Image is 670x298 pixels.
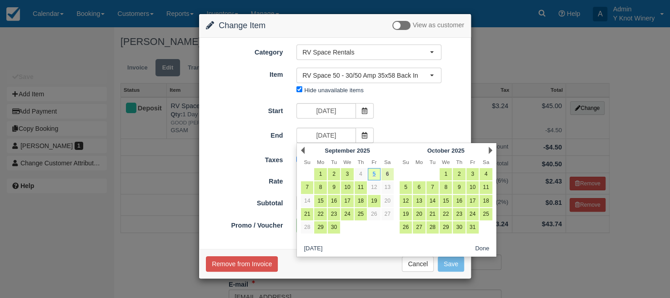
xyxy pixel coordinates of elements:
span: Monday [317,159,324,165]
a: 30 [453,221,465,233]
span: Sunday [304,159,310,165]
a: 28 [426,221,439,233]
a: 29 [314,221,326,233]
a: 18 [480,195,492,207]
a: 25 [480,208,492,220]
a: 12 [400,195,412,207]
a: 1 [440,168,452,180]
label: Hide unavailable items [304,87,363,94]
label: Start [199,103,290,116]
span: RV Space Rentals [302,48,430,57]
label: Item [199,67,290,79]
label: Promo / Voucher [199,218,290,230]
a: 1 [314,168,326,180]
span: Saturday [384,159,390,165]
a: 4 [355,168,367,180]
span: Wednesday [442,159,450,165]
a: 10 [341,181,353,194]
a: 3 [341,168,353,180]
span: Sunday [402,159,409,165]
a: 8 [440,181,452,194]
span: Friday [371,159,376,165]
a: 18 [355,195,367,207]
button: RV Space Rentals [296,45,441,60]
a: 26 [400,221,412,233]
span: 2025 [357,147,370,154]
a: Prev [301,147,305,154]
a: 10 [466,181,479,194]
a: 26 [368,208,380,220]
a: 11 [355,181,367,194]
a: 20 [381,195,394,207]
label: Taxes [199,152,290,165]
span: Saturday [483,159,489,165]
span: Tuesday [331,159,337,165]
a: 27 [381,208,394,220]
a: 30 [328,221,340,233]
a: 9 [328,181,340,194]
a: 31 [466,221,479,233]
a: 21 [301,208,313,220]
span: Thursday [358,159,364,165]
button: Cancel [402,256,434,272]
span: Change Item [219,21,265,30]
a: 7 [301,181,313,194]
span: Tuesday [430,159,435,165]
a: 13 [413,195,425,207]
a: 21 [426,208,439,220]
label: Category [199,45,290,57]
label: End [199,128,290,140]
a: 5 [368,168,380,180]
button: Save [438,256,464,272]
a: 29 [440,221,452,233]
span: Friday [470,159,475,165]
a: 14 [301,195,313,207]
a: 5 [400,181,412,194]
a: 23 [328,208,340,220]
a: 6 [413,181,425,194]
a: 13 [381,181,394,194]
a: 27 [413,221,425,233]
a: 7 [426,181,439,194]
div: 1 Day @ $45.00 [290,174,471,189]
a: 22 [314,208,326,220]
span: 2025 [451,147,465,154]
span: View as customer [413,22,464,29]
span: Wednesday [343,159,351,165]
a: 16 [328,195,340,207]
a: 16 [453,195,465,207]
a: 17 [341,195,353,207]
span: RV Space 50 - 30/50 Amp 35x58 Back In [302,71,430,80]
span: September [325,147,355,154]
span: Monday [415,159,423,165]
button: Remove from Invoice [206,256,278,272]
a: 19 [368,195,380,207]
a: 15 [314,195,326,207]
button: RV Space 50 - 30/50 Amp 35x58 Back In [296,68,441,83]
a: 24 [341,208,353,220]
button: Done [471,243,493,254]
a: 15 [440,195,452,207]
a: 6 [381,168,394,180]
a: 12 [368,181,380,194]
a: 28 [301,221,313,233]
a: 17 [466,195,479,207]
a: 22 [440,208,452,220]
a: 24 [466,208,479,220]
a: 23 [453,208,465,220]
a: Next [489,147,492,154]
span: October [427,147,450,154]
span: Thursday [456,159,462,165]
a: 4 [480,168,492,180]
label: Subtotal [199,195,290,208]
a: 9 [453,181,465,194]
a: 2 [453,168,465,180]
a: 11 [480,181,492,194]
a: 8 [314,181,326,194]
button: [DATE] [300,243,326,254]
a: 14 [426,195,439,207]
a: 3 [466,168,479,180]
label: Rate [199,174,290,186]
a: 2 [328,168,340,180]
a: 19 [400,208,412,220]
